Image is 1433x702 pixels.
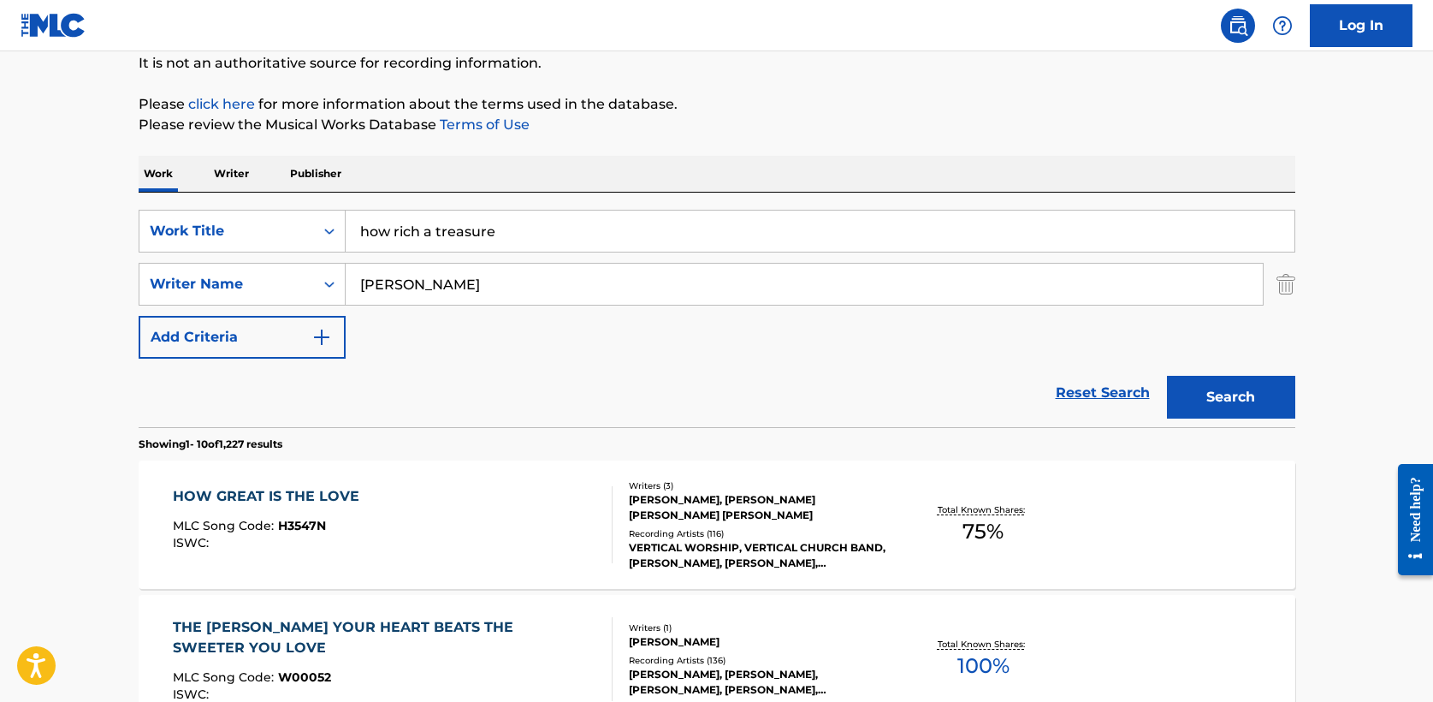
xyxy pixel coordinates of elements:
[629,540,887,571] div: VERTICAL WORSHIP, VERTICAL CHURCH BAND, [PERSON_NAME], [PERSON_NAME], [PERSON_NAME], VERTICAL WOR...
[957,651,1010,681] span: 100 %
[173,535,213,550] span: ISWC :
[173,669,278,685] span: MLC Song Code :
[150,221,304,241] div: Work Title
[173,518,278,533] span: MLC Song Code :
[150,274,304,294] div: Writer Name
[629,622,887,634] div: Writers ( 1 )
[629,634,887,650] div: [PERSON_NAME]
[278,669,331,685] span: W00052
[278,518,326,533] span: H3547N
[1385,451,1433,589] iframe: Resource Center
[139,461,1295,589] a: HOW GREAT IS THE LOVEMLC Song Code:H3547NISWC:Writers (3)[PERSON_NAME], [PERSON_NAME] [PERSON_NAM...
[139,156,178,192] p: Work
[139,53,1295,74] p: It is not an authoritative source for recording information.
[1228,15,1248,36] img: search
[1310,4,1412,47] a: Log In
[139,210,1295,427] form: Search Form
[139,94,1295,115] p: Please for more information about the terms used in the database.
[188,96,255,112] a: click here
[1047,374,1158,412] a: Reset Search
[629,527,887,540] div: Recording Artists ( 116 )
[139,115,1295,135] p: Please review the Musical Works Database
[629,479,887,492] div: Writers ( 3 )
[938,638,1029,651] p: Total Known Shares:
[311,327,332,348] img: 9d2ae6d4665cec9f34b9.svg
[209,156,254,192] p: Writer
[173,617,598,658] div: THE [PERSON_NAME] YOUR HEART BEATS THE SWEETER YOU LOVE
[285,156,346,192] p: Publisher
[21,13,86,38] img: MLC Logo
[1265,9,1300,43] div: Help
[1167,376,1295,419] button: Search
[173,687,213,702] span: ISWC :
[139,316,346,359] button: Add Criteria
[938,503,1029,516] p: Total Known Shares:
[962,516,1004,547] span: 75 %
[436,116,530,133] a: Terms of Use
[629,654,887,667] div: Recording Artists ( 136 )
[173,486,368,507] div: HOW GREAT IS THE LOVE
[1221,9,1255,43] a: Public Search
[629,667,887,698] div: [PERSON_NAME], [PERSON_NAME], [PERSON_NAME], [PERSON_NAME], [PERSON_NAME]
[629,492,887,523] div: [PERSON_NAME], [PERSON_NAME] [PERSON_NAME] [PERSON_NAME]
[1272,15,1293,36] img: help
[139,437,282,452] p: Showing 1 - 10 of 1,227 results
[1276,263,1295,306] img: Delete Criterion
